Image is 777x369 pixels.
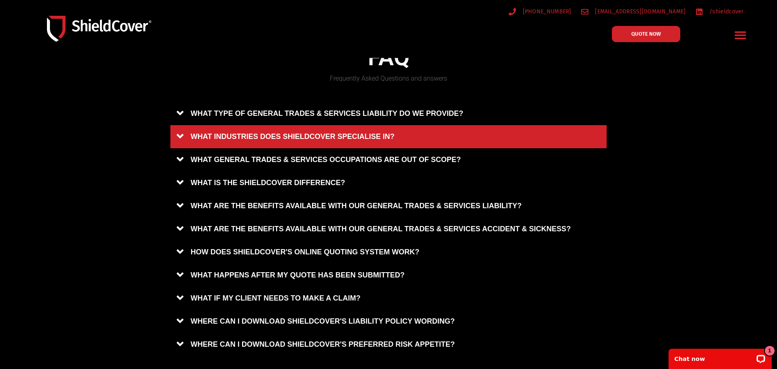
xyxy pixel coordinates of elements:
iframe: LiveChat chat widget [663,343,777,369]
span: [PHONE_NUMBER] [521,6,571,17]
a: [EMAIL_ADDRESS][DOMAIN_NAME] [581,6,686,17]
span: QUOTE NOW [631,31,661,36]
a: WHAT GENERAL TRADES & SERVICES OCCUPATIONS ARE OUT OF SCOPE? [170,148,607,171]
a: /shieldcover [696,6,744,17]
span: [EMAIL_ADDRESS][DOMAIN_NAME] [593,6,686,17]
span: /shieldcover [707,6,744,17]
a: HOW DOES SHIELDCOVER'S ONLINE QUOTING SYSTEM WORK? [170,241,607,264]
h5: Frequently Asked Questions and answers [170,75,607,82]
a: WHAT HAPPENS AFTER MY QUOTE HAS BEEN SUBMITTED? [170,264,607,287]
a: WHAT IF MY CLIENT NEEDS TO MAKE A CLAIM? [170,287,607,310]
a: WHERE CAN I DOWNLOAD SHIELDCOVER'S LIABILITY POLICY WORDING? [170,310,607,333]
a: WHAT INDUSTRIES DOES SHIELDCOVER SPECIALISE IN? [170,125,607,148]
a: WHAT IS THE SHIELDCOVER DIFFERENCE? [170,171,607,194]
a: WHAT TYPE OF GENERAL TRADES & SERVICES LIABILITY DO WE PROVIDE? [170,102,607,125]
a: WHAT ARE THE BENEFITS AVAILABLE WITH OUR GENERAL TRADES & SERVICES ACCIDENT & SICKNESS? [170,218,607,241]
div: Menu Toggle [731,26,750,45]
a: QUOTE NOW [612,26,680,42]
img: Shield-Cover-Underwriting-Australia-logo-full [47,16,151,41]
a: WHAT ARE THE BENEFITS AVAILABLE WITH OUR GENERAL TRADES & SERVICES LIABILITY? [170,194,607,218]
a: WHERE CAN I DOWNLOAD SHIELDCOVER'S PREFERRED RISK APPETITE? [170,333,607,356]
a: [PHONE_NUMBER] [509,6,571,17]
